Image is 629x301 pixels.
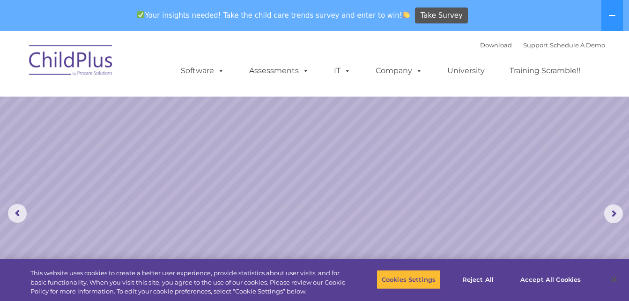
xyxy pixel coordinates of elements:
span: Last name [130,62,159,69]
a: University [438,61,494,80]
span: Your insights needed! Take the child care trends survey and enter to win! [133,6,414,24]
font: | [480,41,605,49]
a: Company [366,61,432,80]
a: Support [523,41,548,49]
a: IT [325,61,360,80]
span: Phone number [130,100,170,107]
img: ✅ [137,11,144,18]
button: Accept All Cookies [515,270,586,289]
a: Training Scramble!! [500,61,590,80]
img: 👏 [403,11,410,18]
a: Software [171,61,234,80]
img: ChildPlus by Procare Solutions [24,38,118,85]
button: Cookies Settings [377,270,441,289]
button: Reject All [449,270,507,289]
a: Assessments [240,61,318,80]
a: Schedule A Demo [550,41,605,49]
div: This website uses cookies to create a better user experience, provide statistics about user visit... [30,269,346,296]
a: Download [480,41,512,49]
span: Take Survey [421,8,463,24]
a: Take Survey [415,8,468,24]
button: Close [604,269,624,290]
